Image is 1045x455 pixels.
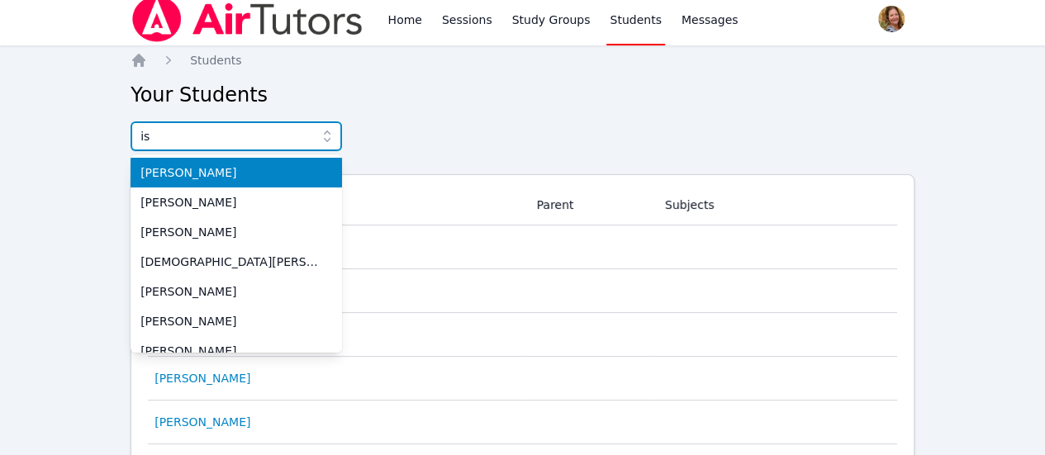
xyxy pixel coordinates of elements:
th: Parent [527,185,655,225]
span: [PERSON_NAME] [140,194,332,211]
tr: [PERSON_NAME] [148,313,897,357]
span: [PERSON_NAME] [140,343,332,359]
tr: [PERSON_NAME] [148,269,897,313]
tr: [PERSON_NAME] [148,400,897,444]
span: [PERSON_NAME] [140,283,332,300]
nav: Breadcrumb [131,52,914,69]
input: Quick Find a Student [131,121,342,151]
th: Subjects [655,185,897,225]
tr: [PERSON_NAME] [148,357,897,400]
span: Students [190,54,241,67]
span: [DEMOGRAPHIC_DATA][PERSON_NAME] [140,254,332,270]
a: Students [190,52,241,69]
tr: [PERSON_NAME] [148,225,897,269]
span: [PERSON_NAME] [140,313,332,329]
span: [PERSON_NAME] [140,224,332,240]
span: [PERSON_NAME] [140,164,332,181]
span: Messages [682,12,739,28]
a: [PERSON_NAME] [154,370,250,386]
a: [PERSON_NAME] [154,414,250,430]
h2: Your Students [131,82,914,108]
